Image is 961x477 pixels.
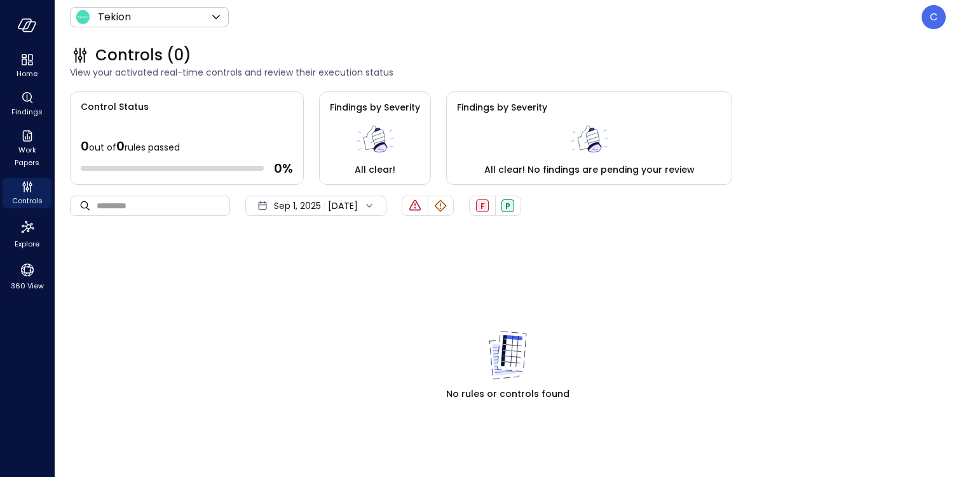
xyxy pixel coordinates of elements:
[15,238,39,250] span: Explore
[70,65,946,79] span: View your activated real-time controls and review their execution status
[476,199,489,212] div: Failed
[501,199,514,212] div: Passed
[116,137,125,155] span: 0
[81,137,89,155] span: 0
[922,5,946,29] div: Csamarpuri
[930,10,937,25] p: C
[484,163,695,177] span: All clear! No findings are pending your review
[274,160,293,177] span: 0 %
[446,387,569,401] span: No rules or controls found
[95,45,191,65] span: Controls (0)
[330,101,420,114] span: Findings by Severity
[3,178,51,208] div: Controls
[11,279,44,292] span: 360 View
[3,51,51,81] div: Home
[433,199,447,213] div: Warning
[89,141,116,154] span: out of
[11,105,43,118] span: Findings
[457,101,547,114] span: Findings by Severity
[98,10,131,25] p: Tekion
[71,92,149,114] span: Control Status
[480,201,485,212] span: F
[3,89,51,119] div: Findings
[355,163,395,177] span: All clear!
[8,144,46,169] span: Work Papers
[408,199,422,213] div: Critical
[12,194,43,207] span: Controls
[3,127,51,170] div: Work Papers
[17,67,37,80] span: Home
[3,216,51,252] div: Explore
[125,141,180,154] span: rules passed
[3,259,51,293] div: 360 View
[75,10,90,25] img: Icon
[274,199,321,213] span: Sep 1, 2025
[505,201,510,212] span: P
